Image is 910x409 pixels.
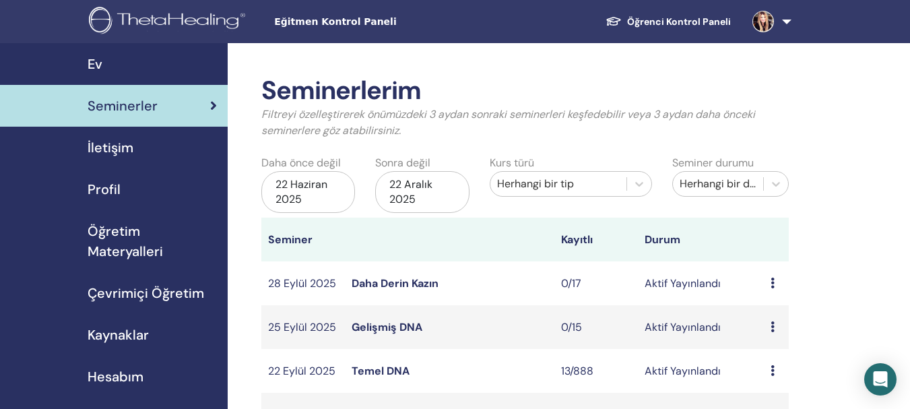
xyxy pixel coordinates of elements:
font: Kaynaklar [88,326,149,344]
div: Intercom Messenger'ı açın [864,363,897,396]
font: Profil [88,181,121,198]
font: Seminerler [88,97,158,115]
font: Sonra değil [375,156,430,170]
font: 28 Eylül 2025 [268,276,336,290]
font: Çevrimiçi Öğretim [88,284,204,302]
font: 25 Eylül 2025 [268,320,336,334]
font: Kurs türü [490,156,534,170]
font: Öğretim Materyalleri [88,222,163,260]
font: Aktif Yayınlandı [645,364,721,378]
font: 22 Haziran 2025 [275,177,327,206]
a: Temel DNA [352,364,410,378]
font: 13/888 [561,364,593,378]
font: 22 Aralık 2025 [389,177,432,206]
font: 22 Eylül 2025 [268,364,335,378]
font: 0/15 [561,320,582,334]
font: İletişim [88,139,133,156]
a: Daha Derin Kazın [352,276,438,290]
font: Seminerlerim [261,73,421,107]
img: graduation-cap-white.svg [606,15,622,27]
a: Gelişmiş DNA [352,320,422,334]
font: Seminer durumu [672,156,754,170]
font: Herhangi bir tip [497,177,574,191]
font: Hesabım [88,368,143,385]
font: Daha önce değil [261,156,341,170]
font: Eğitmen Kontrol Paneli [274,16,396,27]
font: Kayıtlı [561,232,593,247]
font: Filtreyi özelleştirerek önümüzdeki 3 aydan sonraki seminerleri keşfedebilir veya 3 aydan daha önc... [261,107,755,137]
img: logo.png [89,7,250,37]
font: Aktif Yayınlandı [645,320,721,334]
font: 0/17 [561,276,581,290]
img: default.jpg [752,11,774,32]
font: Seminer [268,232,313,247]
font: Öğrenci Kontrol Paneli [627,15,731,28]
font: Aktif Yayınlandı [645,276,721,290]
font: Durum [645,232,680,247]
a: Öğrenci Kontrol Paneli [595,9,742,34]
font: Herhangi bir durum [680,177,775,191]
font: Ev [88,55,102,73]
